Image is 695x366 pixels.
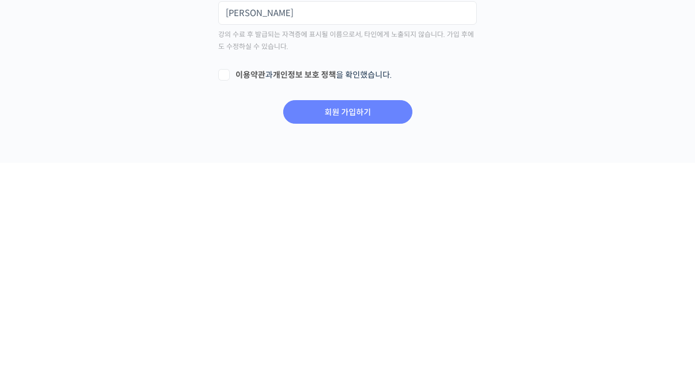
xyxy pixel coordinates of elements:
label: 비밀번호 [218,24,477,40]
input: 회원 가입하기 [283,303,412,327]
p: 강의 수료 후 발급되는 자격증에 표시될 이름으로서, 타인에게 노출되지 않습니다. 가입 후에도 수정하실 수 있습니다. [218,232,477,256]
a: 이용약관 [235,273,265,283]
div: 보통 [218,78,477,106]
span: 대화 [105,288,119,298]
p: 강의 관련 질의응답을 하는 그룹에서 사용됩니다. 가입 후에도 수정하실 수 있습니다. [218,169,477,180]
a: 개인정보 보호 정책 [273,273,336,283]
span: 홈 [36,288,43,297]
legend: 닉네임 [218,124,244,139]
a: 대화 [76,270,148,299]
a: 홈 [3,270,76,299]
label: 과 을 확인했습니다. [218,273,477,284]
span: 설정 [177,288,191,297]
legend: 이름 [218,187,235,203]
a: 설정 [148,270,221,299]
